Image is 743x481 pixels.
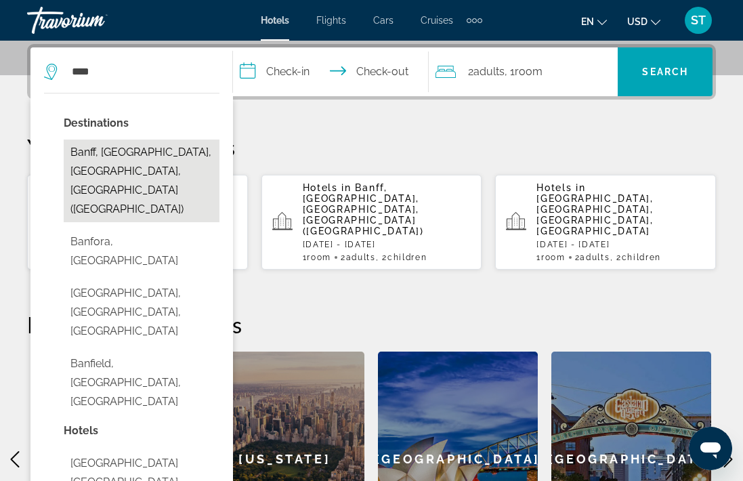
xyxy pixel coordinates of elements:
[346,253,376,262] span: Adults
[622,253,661,262] span: Children
[303,240,471,249] p: [DATE] - [DATE]
[515,65,543,78] span: Room
[421,15,453,26] a: Cruises
[64,140,219,222] button: Select city: Banff, Banff National Park, AB, Canada (YBA)
[387,253,427,262] span: Children
[689,427,732,470] iframe: Button to launch messaging window
[541,253,566,262] span: Room
[27,311,716,338] h2: Featured Destinations
[261,174,482,270] button: Hotels in Banff, [GEOGRAPHIC_DATA], [GEOGRAPHIC_DATA], [GEOGRAPHIC_DATA] ([GEOGRAPHIC_DATA])[DATE...
[64,421,219,440] p: Hotel options
[575,253,610,262] span: 2
[64,229,219,274] button: Select city: Banfora, Burkina Faso
[581,12,607,31] button: Change language
[303,182,352,193] span: Hotels in
[581,16,594,27] span: en
[467,9,482,31] button: Extra navigation items
[27,133,716,161] p: Your Recent Searches
[536,240,705,249] p: [DATE] - [DATE]
[468,62,505,81] span: 2
[27,3,163,38] a: Travorium
[536,182,585,193] span: Hotels in
[27,174,248,270] button: Hotels in [PERSON_NAME], [GEOGRAPHIC_DATA], [GEOGRAPHIC_DATA], [GEOGRAPHIC_DATA][DATE] - [DATE]1R...
[536,253,565,262] span: 1
[30,47,713,96] div: Search widget
[473,65,505,78] span: Adults
[610,253,662,262] span: , 2
[373,15,394,26] a: Cars
[627,16,648,27] span: USD
[233,47,429,96] button: Select check in and out date
[341,253,376,262] span: 2
[64,280,219,344] button: Select city: Banff, Aberdeenshire, United Kingdom
[580,253,610,262] span: Adults
[64,351,219,415] button: Select city: Banfield, Buenos Aires, Argentina
[303,182,424,236] span: Banff, [GEOGRAPHIC_DATA], [GEOGRAPHIC_DATA], [GEOGRAPHIC_DATA] ([GEOGRAPHIC_DATA])
[70,62,212,82] input: Search hotel destination
[429,47,618,96] button: Travelers: 2 adults, 0 children
[627,12,660,31] button: Change currency
[505,62,543,81] span: , 1
[303,253,331,262] span: 1
[618,47,713,96] button: Search
[316,15,346,26] a: Flights
[642,66,688,77] span: Search
[64,114,219,133] p: City options
[261,15,289,26] a: Hotels
[691,14,706,27] span: ST
[495,174,716,270] button: Hotels in [GEOGRAPHIC_DATA], [GEOGRAPHIC_DATA], [GEOGRAPHIC_DATA], [GEOGRAPHIC_DATA][DATE] - [DAT...
[681,6,716,35] button: User Menu
[376,253,427,262] span: , 2
[307,253,331,262] span: Room
[536,193,653,236] span: [GEOGRAPHIC_DATA], [GEOGRAPHIC_DATA], [GEOGRAPHIC_DATA], [GEOGRAPHIC_DATA]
